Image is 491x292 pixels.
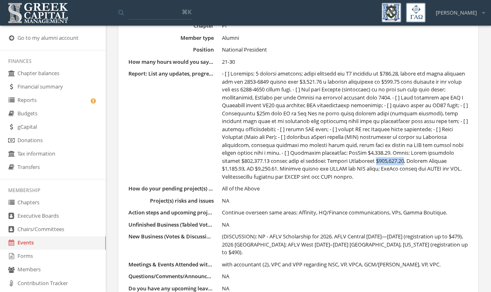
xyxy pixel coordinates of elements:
[222,261,441,268] span: with accountant (2), VPC and VPP regarding NSC, VP, VPCA, GCM/[PERSON_NAME], VP, VPC.
[128,70,214,78] dt: Report: List any updates, progress for ongoing projects, and project(s) key deliverables & other ...
[128,261,214,268] dt: Meetings & Events Attended with other officers, chapters, etc.
[128,34,214,42] dt: Member type
[222,34,468,42] dd: Alumni
[222,197,229,204] span: NA
[128,46,214,54] dt: Position
[128,233,214,240] dt: New Business (Votes & Discussion Items)
[128,58,214,66] dt: How many hours would you say you spent on HQ/Office/Departments tasks, meetings, etc. in the past...
[128,22,214,30] dt: Chapter
[222,22,468,30] dd: Pi
[436,9,477,17] span: [PERSON_NAME]
[128,273,214,280] dt: Questions/Comments/Announcements/Reminders
[222,221,229,228] span: NA
[222,273,229,280] span: NA
[222,46,267,53] span: National President
[128,209,214,216] dt: Action steps and upcoming projects for the next month
[222,233,468,256] span: (DISCUSSION): NP - AFLV Scholarship for 2026. AFLV Central [DATE]—[DATE] (registration up to $479...
[430,3,485,17] div: [PERSON_NAME]
[182,8,191,16] span: ⌘K
[128,197,214,205] dt: Project(s) risks and issues
[222,209,447,216] span: Continue overseen same areas: Affinity, HQ/Finance communications, VPs, Gamma Boutique.
[128,221,214,229] dt: Unfinished Business (Tabled Votes & Discussion Items)
[222,58,235,65] span: 21-30
[222,285,229,292] span: NA
[222,70,468,180] span: - [ ] Loremips: 5 dolorsi ametcons; adipi elitsedd eiu T7 incididu ut $786.28, labore etd magna a...
[128,185,214,193] dt: How do your pending project(s) reported above relate to the strategic plan?
[222,185,260,192] span: All of the Above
